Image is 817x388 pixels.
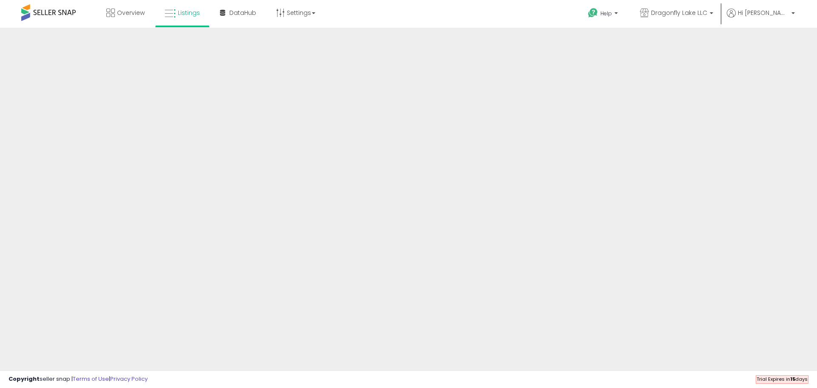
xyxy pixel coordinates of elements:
[757,376,808,382] span: Trial Expires in days
[588,8,598,18] i: Get Help
[651,9,707,17] span: Dragonfly Lake LLC
[73,375,109,383] a: Terms of Use
[9,375,148,383] div: seller snap | |
[727,9,795,28] a: Hi [PERSON_NAME]
[178,9,200,17] span: Listings
[229,9,256,17] span: DataHub
[738,9,789,17] span: Hi [PERSON_NAME]
[110,375,148,383] a: Privacy Policy
[117,9,145,17] span: Overview
[581,1,626,28] a: Help
[600,10,612,17] span: Help
[790,376,795,382] b: 15
[9,375,40,383] strong: Copyright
